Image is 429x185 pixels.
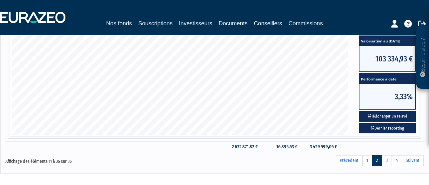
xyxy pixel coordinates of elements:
a: Documents [219,19,248,28]
span: 3,33% [359,84,415,109]
a: Souscriptions [138,19,172,29]
a: Investisseurs [179,19,212,28]
span: Valorisation au [DATE] [359,36,415,47]
a: Dernier reporting [359,123,416,134]
div: Affichage des éléments 11 à 36 sur 36 [5,155,174,165]
a: Commissions [289,19,323,28]
p: Besoin d'aide ? [419,29,426,86]
span: Performance à date [359,73,415,84]
a: 3 [382,155,392,166]
a: Suivant [402,155,424,166]
button: Télécharger un relevé [359,111,416,122]
a: 2 [372,155,382,166]
a: Nos fonds [106,19,132,28]
a: 4 [392,155,402,166]
a: 1 [362,155,372,166]
span: 103 334,93 € [359,46,415,71]
td: 3 429 599,05 € [301,141,340,152]
a: Conseillers [254,19,282,28]
td: 2 632 871,82 € [223,141,261,152]
a: Précédent [336,155,363,166]
td: 16 895,53 € [261,141,301,152]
